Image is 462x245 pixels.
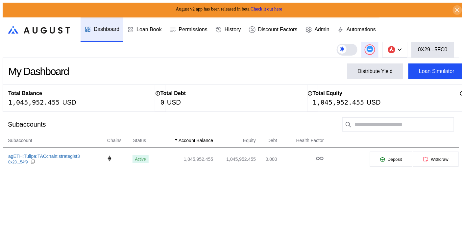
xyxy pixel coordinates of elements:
span: Status [133,137,146,144]
a: History [211,17,245,42]
div: 0X29...5FC0 [418,47,448,53]
div: History [225,27,241,33]
div: 0x23...54f9 [8,160,28,164]
span: Withdraw [431,157,449,162]
div: Distribute Yield [358,68,393,74]
span: Deposit [388,157,402,162]
div: Permissions [179,27,207,33]
div: Admin [315,27,329,33]
td: 1,045,952.455 [157,148,213,170]
h2: Total Equity [313,90,342,96]
img: chain logo [388,46,395,53]
div: USD [367,98,381,106]
a: Check it out here [251,7,282,12]
a: Loan Book [123,17,166,42]
h2: Total Debt [160,90,186,96]
button: 0X29...5FC0 [411,42,454,58]
a: Admin [302,17,333,42]
div: 0 [160,98,164,106]
div: Automations [347,27,376,33]
a: Permissions [166,17,211,42]
button: Deposit [370,151,412,167]
span: August v2 app has been released in beta. [176,7,282,12]
div: 1,045,952.455 [313,98,364,106]
td: 1,045,952.455 [213,148,256,170]
div: Loan Simulator [419,68,454,74]
div: agETH:Tulipa:TACchain:strategist3 [8,153,80,159]
a: Automations [333,17,380,42]
div: Active [135,157,146,161]
div: Discount Factors [258,27,298,33]
span: Health Factor [296,137,324,144]
span: Subaccount [8,137,32,144]
td: 0.000 [256,148,278,170]
a: Dashboard [81,17,123,42]
span: Debt [267,137,277,144]
button: Distribute Yield [347,63,403,79]
div: My Dashboard [8,65,69,78]
span: Chains [107,137,122,144]
img: chain logo [107,156,112,161]
div: 1,045,952.455 [8,98,60,106]
div: Subaccounts [8,121,46,128]
div: USD [167,98,181,106]
button: Withdraw [413,151,459,167]
a: Discount Factors [245,17,302,42]
div: Dashboard [94,26,119,32]
span: Account Balance [179,137,213,144]
div: USD [62,98,76,106]
button: chain logo [382,42,407,58]
h2: Total Balance [8,90,42,96]
span: Equity [243,137,256,144]
div: Loan Book [136,27,162,33]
